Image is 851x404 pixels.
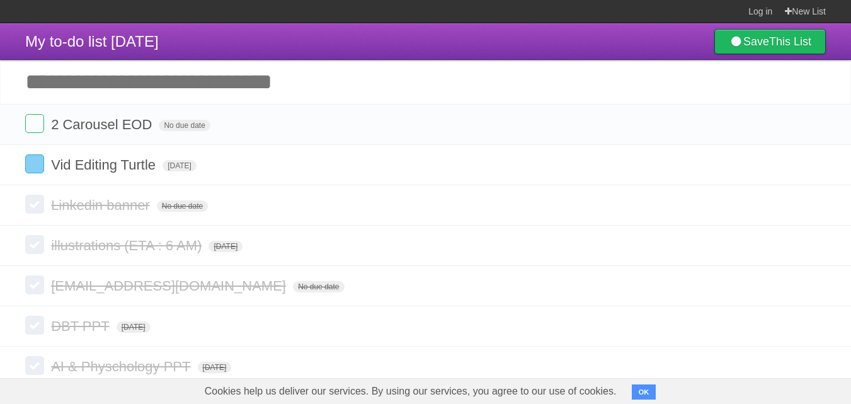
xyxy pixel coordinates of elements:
[157,200,208,212] span: No due date
[51,318,113,334] span: DBT PPT
[198,362,232,373] span: [DATE]
[159,120,210,131] span: No due date
[25,275,44,294] label: Done
[25,316,44,335] label: Done
[51,238,205,253] span: illustrations (ETA : 6 AM)
[714,29,826,54] a: SaveThis List
[25,235,44,254] label: Done
[51,117,155,132] span: 2 Carousel EOD
[769,35,811,48] b: This List
[51,157,159,173] span: Vid Editing Turtle
[208,241,243,252] span: [DATE]
[25,154,44,173] label: Done
[25,195,44,214] label: Done
[117,321,151,333] span: [DATE]
[293,281,344,292] span: No due date
[632,384,656,400] button: OK
[163,160,197,171] span: [DATE]
[25,33,159,50] span: My to-do list [DATE]
[25,114,44,133] label: Done
[51,278,289,294] span: [EMAIL_ADDRESS][DOMAIN_NAME]
[51,359,193,374] span: AI & Physchology PPT
[192,379,629,404] span: Cookies help us deliver our services. By using our services, you agree to our use of cookies.
[25,356,44,375] label: Done
[51,197,153,213] span: Linkedin banner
